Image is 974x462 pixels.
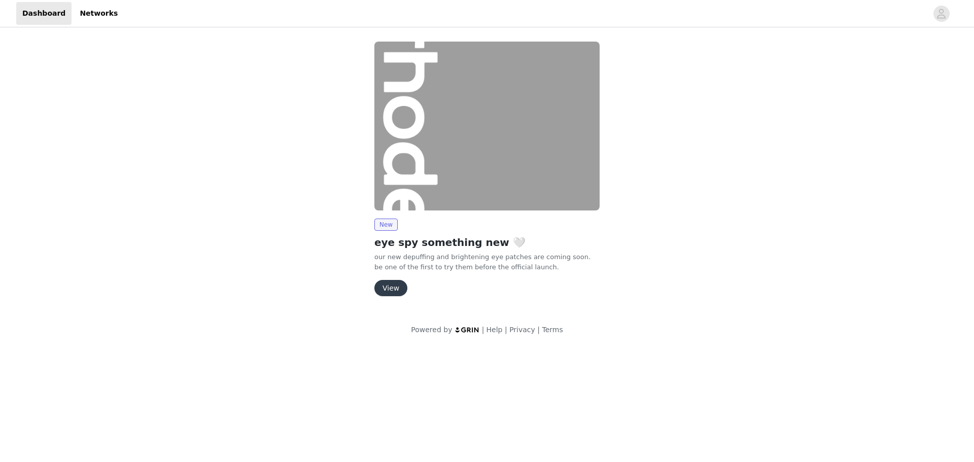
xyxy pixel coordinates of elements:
[482,326,484,334] span: |
[411,326,452,334] span: Powered by
[455,327,480,333] img: logo
[542,326,563,334] a: Terms
[936,6,946,22] div: avatar
[374,42,600,210] img: rhode skin
[374,285,407,292] a: View
[509,326,535,334] a: Privacy
[537,326,540,334] span: |
[486,326,503,334] a: Help
[16,2,72,25] a: Dashboard
[374,235,600,250] h2: eye spy something new 🤍
[374,280,407,296] button: View
[374,252,600,272] p: our new depuffing and brightening eye patches are coming soon. be one of the first to try them be...
[74,2,124,25] a: Networks
[374,219,398,231] span: New
[505,326,507,334] span: |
